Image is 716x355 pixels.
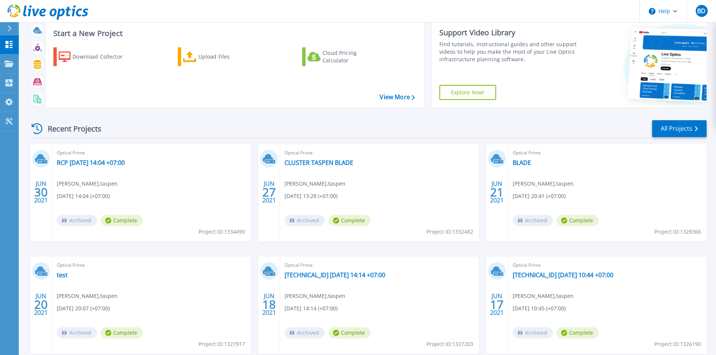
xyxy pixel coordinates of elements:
a: Download Collector [53,47,137,66]
span: Project ID: 1326190 [654,340,701,348]
span: 21 [490,189,504,195]
div: JUN 2021 [262,178,276,206]
span: 20 [34,301,48,308]
span: Archived [285,327,325,338]
span: [DATE] 13:28 (+07:00) [285,192,338,200]
a: Explore Now! [439,85,497,100]
span: 18 [262,301,276,308]
span: Project ID: 1327203 [427,340,473,348]
span: Archived [57,215,97,226]
span: Complete [557,327,599,338]
span: Archived [513,215,553,226]
span: Project ID: 1332482 [427,228,473,236]
span: Project ID: 1327917 [198,340,245,348]
span: Archived [285,215,325,226]
span: Archived [57,327,97,338]
span: [DATE] 10:45 (+07:00) [513,304,566,313]
span: [PERSON_NAME] , taspen [57,180,118,188]
span: 30 [34,189,48,195]
span: Optical Prime [285,261,474,269]
span: Complete [328,215,371,226]
a: Upload Files [178,47,262,66]
span: [PERSON_NAME] , taspen [285,292,345,300]
div: Find tutorials, instructional guides and other support videos to help you make the most of your L... [439,41,580,63]
span: 27 [262,189,276,195]
span: Project ID: 1328366 [654,228,701,236]
div: JUN 2021 [262,291,276,318]
span: Complete [328,327,371,338]
a: BLADE [513,159,531,166]
div: Upload Files [198,49,259,64]
span: Archived [513,327,553,338]
span: Project ID: 1334490 [198,228,245,236]
span: Optical Prime [513,261,702,269]
a: RCP [DATE] 14:04 +07:00 [57,159,125,166]
a: [TECHNICAL_ID] [DATE] 14:14 +07:00 [285,271,385,279]
div: JUN 2021 [490,291,504,318]
span: [DATE] 14:14 (+07:00) [285,304,338,313]
div: Support Video Library [439,28,580,38]
span: Optical Prime [57,261,246,269]
span: [PERSON_NAME] , taspen [513,180,574,188]
span: Optical Prime [513,149,702,157]
div: JUN 2021 [34,178,48,206]
span: Optical Prime [57,149,246,157]
span: [DATE] 20:41 (+07:00) [513,192,566,200]
span: Complete [557,215,599,226]
div: Recent Projects [29,119,112,138]
span: [DATE] 20:07 (+07:00) [57,304,110,313]
div: JUN 2021 [34,291,48,318]
span: [DATE] 14:04 (+07:00) [57,192,110,200]
span: Complete [101,215,143,226]
span: [PERSON_NAME] , taspen [513,292,574,300]
a: [TECHNICAL_ID] [DATE] 10:44 +07:00 [513,271,613,279]
a: View More [380,94,415,101]
span: 17 [490,301,504,308]
div: Download Collector [73,49,133,64]
div: Cloud Pricing Calculator [322,49,383,64]
div: JUN 2021 [490,178,504,206]
span: [PERSON_NAME] , taspen [285,180,345,188]
span: [PERSON_NAME] , taspen [57,292,118,300]
a: CLUSTER TASPEN BLADE [285,159,353,166]
span: Complete [101,327,143,338]
span: Optical Prime [285,149,474,157]
span: BD [697,8,705,14]
h3: Start a New Project [53,29,415,38]
a: test [57,271,68,279]
a: Cloud Pricing Calculator [302,47,386,66]
a: All Projects [652,120,707,137]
